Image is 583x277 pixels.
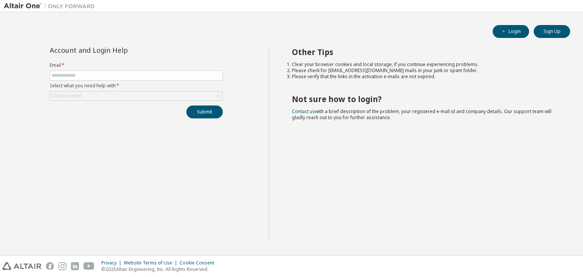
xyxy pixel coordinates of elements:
button: Submit [186,105,223,118]
p: © 2025 Altair Engineering, Inc. All Rights Reserved. [101,266,219,272]
div: Website Terms of Use [124,260,180,266]
img: Altair One [4,2,99,10]
li: Clear your browser cookies and local storage, if you continue experiencing problems. [292,61,557,68]
div: Privacy [101,260,124,266]
button: Login [493,25,529,38]
h2: Not sure how to login? [292,94,557,104]
img: facebook.svg [46,262,54,270]
label: Select what you need help with [50,83,223,89]
label: Email [50,62,223,68]
a: Contact us [292,108,315,115]
div: Cookie Consent [180,260,219,266]
div: Account and Login Help [50,47,188,53]
div: Click to select [50,91,222,101]
div: Click to select [52,93,81,99]
span: with a brief description of the problem, your registered e-mail id and company details. Our suppo... [292,108,551,121]
li: Please check for [EMAIL_ADDRESS][DOMAIN_NAME] mails in your junk or spam folder. [292,68,557,74]
h2: Other Tips [292,47,557,57]
button: Sign Up [534,25,570,38]
img: linkedin.svg [71,262,79,270]
li: Please verify that the links in the activation e-mails are not expired. [292,74,557,80]
img: instagram.svg [58,262,66,270]
img: altair_logo.svg [2,262,41,270]
img: youtube.svg [84,262,95,270]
